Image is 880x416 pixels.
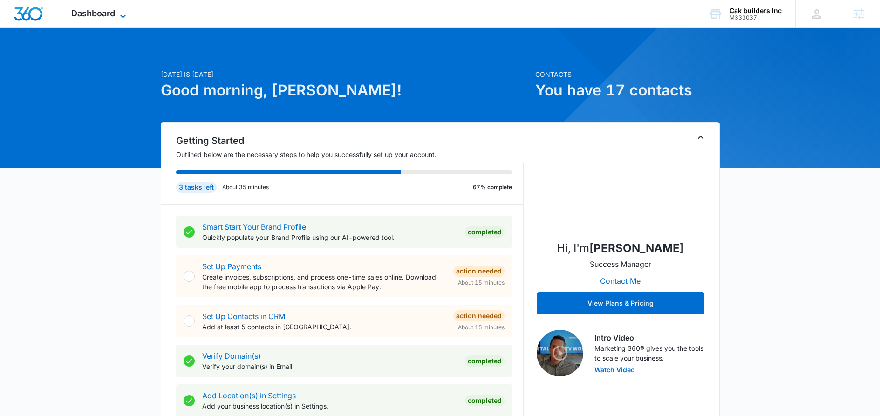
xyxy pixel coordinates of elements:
[465,395,505,406] div: Completed
[730,7,782,14] div: account name
[557,240,684,257] p: Hi, I'm
[202,322,446,332] p: Add at least 5 contacts in [GEOGRAPHIC_DATA].
[202,312,285,321] a: Set Up Contacts in CRM
[202,361,457,371] p: Verify your domain(s) in Email.
[473,183,512,191] p: 67% complete
[589,241,684,255] strong: [PERSON_NAME]
[730,14,782,21] div: account id
[202,262,261,271] a: Set Up Payments
[176,134,524,148] h2: Getting Started
[176,150,524,159] p: Outlined below are the necessary steps to help you successfully set up your account.
[161,79,530,102] h1: Good morning, [PERSON_NAME]!
[535,79,720,102] h1: You have 17 contacts
[594,332,704,343] h3: Intro Video
[465,226,505,238] div: Completed
[202,272,446,292] p: Create invoices, subscriptions, and process one-time sales online. Download the free mobile app t...
[465,355,505,367] div: Completed
[594,367,635,373] button: Watch Video
[453,266,505,277] div: Action Needed
[590,259,651,270] p: Success Manager
[594,343,704,363] p: Marketing 360® gives you the tools to scale your business.
[176,182,217,193] div: 3 tasks left
[574,139,667,232] img: Kaitlyn Thiem
[222,183,269,191] p: About 35 minutes
[202,222,306,232] a: Smart Start Your Brand Profile
[202,351,261,361] a: Verify Domain(s)
[458,323,505,332] span: About 15 minutes
[535,69,720,79] p: Contacts
[202,232,457,242] p: Quickly populate your Brand Profile using our AI-powered tool.
[537,292,704,314] button: View Plans & Pricing
[695,132,706,143] button: Toggle Collapse
[202,401,457,411] p: Add your business location(s) in Settings.
[591,270,650,292] button: Contact Me
[453,310,505,321] div: Action Needed
[71,8,115,18] span: Dashboard
[458,279,505,287] span: About 15 minutes
[537,330,583,376] img: Intro Video
[202,391,296,400] a: Add Location(s) in Settings
[161,69,530,79] p: [DATE] is [DATE]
